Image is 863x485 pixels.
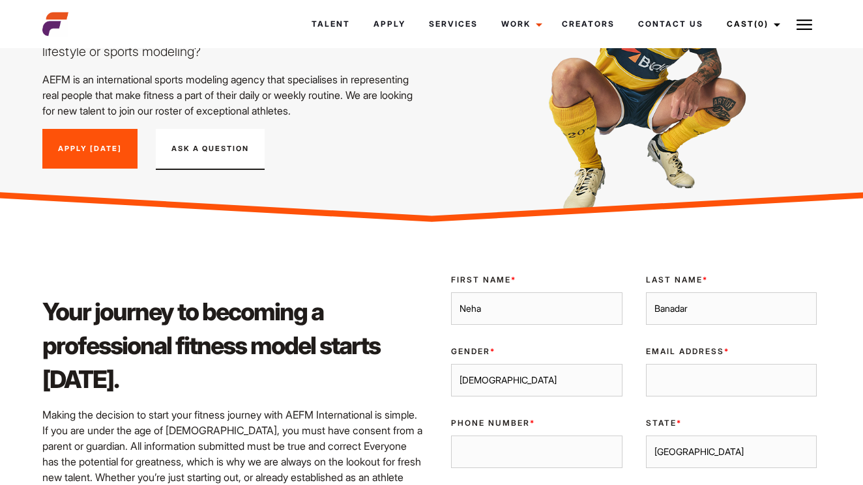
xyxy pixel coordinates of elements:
[451,346,622,357] label: Gender
[626,7,715,42] a: Contact Us
[754,19,768,29] span: (0)
[797,17,812,33] img: Burger icon
[715,7,788,42] a: Cast(0)
[646,274,817,286] label: Last Name
[42,72,424,118] p: AEFM is an international sports modeling agency that specialises in representing real people that...
[42,11,68,37] img: cropped-aefm-brand-fav-22-square.png
[550,7,626,42] a: Creators
[451,417,622,429] label: Phone Number
[42,129,138,169] a: Apply [DATE]
[417,7,490,42] a: Services
[646,417,817,429] label: State
[451,274,622,286] label: First Name
[362,7,417,42] a: Apply
[42,295,424,396] h2: Your journey to becoming a professional fitness model starts [DATE].
[646,346,817,357] label: Email Address
[156,129,265,171] button: Ask A Question
[300,7,362,42] a: Talent
[490,7,550,42] a: Work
